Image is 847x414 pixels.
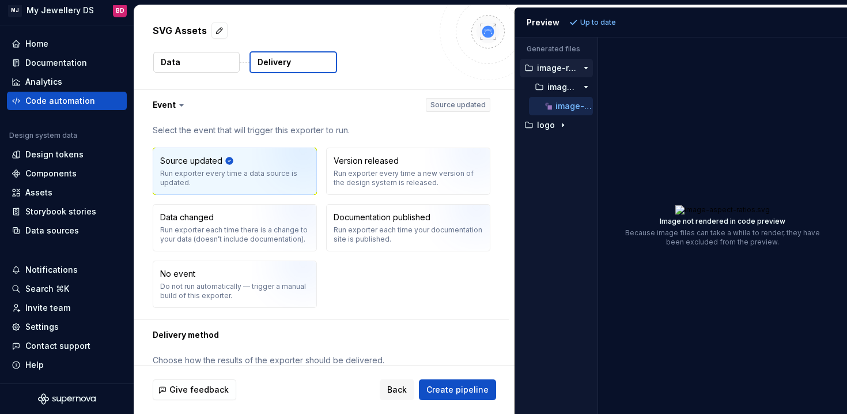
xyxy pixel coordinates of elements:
a: Data sources [7,221,127,240]
p: Image not rendered in code preview [625,217,820,226]
p: Delivery [258,57,291,68]
button: Search ⌘K [7,280,127,298]
div: Settings [25,321,59,333]
div: Documentation [25,57,87,69]
img: image-aspect-ratios.svg [675,205,770,214]
div: My Jewellery DS [27,5,94,16]
p: Because image files can take a while to render, they have been excluded from the preview. [625,228,820,247]
a: Storybook stories [7,202,127,221]
div: Contact support [25,340,90,352]
button: Give feedback [153,379,236,400]
a: Code automation [7,92,127,110]
a: Assets [7,183,127,202]
button: Back [380,379,414,400]
div: No event [160,268,195,280]
a: Invite team [7,299,127,317]
p: SVG Assets [153,24,207,37]
p: Select the event that will trigger this exporter to run. [153,125,490,136]
button: Help [7,356,127,374]
div: Home [25,38,48,50]
div: Design tokens [25,149,84,160]
div: Notifications [25,264,78,276]
svg: Supernova Logo [38,393,96,405]
div: Components [25,168,77,179]
div: MJ [8,3,22,17]
div: Preview [527,17,559,28]
a: Home [7,35,127,53]
div: Run exporter every time a new version of the design system is released. [334,169,483,187]
a: Components [7,164,127,183]
div: Code automation [25,95,95,107]
span: Back [387,384,407,396]
div: Data sources [25,225,79,236]
div: Storybook stories [25,206,96,217]
p: Data [161,57,180,68]
p: image-aspect-ratios.svg [555,101,593,111]
p: logo [537,121,555,130]
button: Delivery [249,51,337,73]
p: image-ratio [547,82,578,92]
div: Version released [334,155,399,167]
div: Do not run automatically — trigger a manual build of this exporter. [160,282,309,300]
p: Generated files [527,44,586,54]
p: image-ratio's [537,63,578,73]
p: Choose how the results of the exporter should be delivered. [153,355,490,366]
button: image-ratio [524,81,593,93]
button: logo [520,119,593,131]
p: Up to date [580,18,616,27]
span: Give feedback [169,384,229,396]
div: Documentation published [334,212,430,223]
div: Data changed [160,212,214,223]
a: Documentation [7,54,127,72]
a: Analytics [7,73,127,91]
div: Run exporter each time there is a change to your data (doesn’t include documentation). [160,225,309,244]
a: Design tokens [7,145,127,164]
div: Design system data [9,131,77,140]
span: Create pipeline [426,384,489,396]
a: Settings [7,318,127,336]
button: Data [153,52,240,73]
div: Run exporter every time a data source is updated. [160,169,309,187]
div: BD [116,6,124,15]
button: Contact support [7,337,127,355]
button: Notifications [7,261,127,279]
div: Search ⌘K [25,283,69,295]
div: Assets [25,187,52,198]
div: Analytics [25,76,62,88]
button: Create pipeline [419,379,496,400]
div: Source updated [160,155,222,167]
button: image-aspect-ratios.svg [529,100,593,112]
div: Invite team [25,302,70,314]
div: Help [25,359,44,371]
div: Run exporter each time your documentation site is published. [334,225,483,244]
button: image-ratio's [520,62,593,74]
